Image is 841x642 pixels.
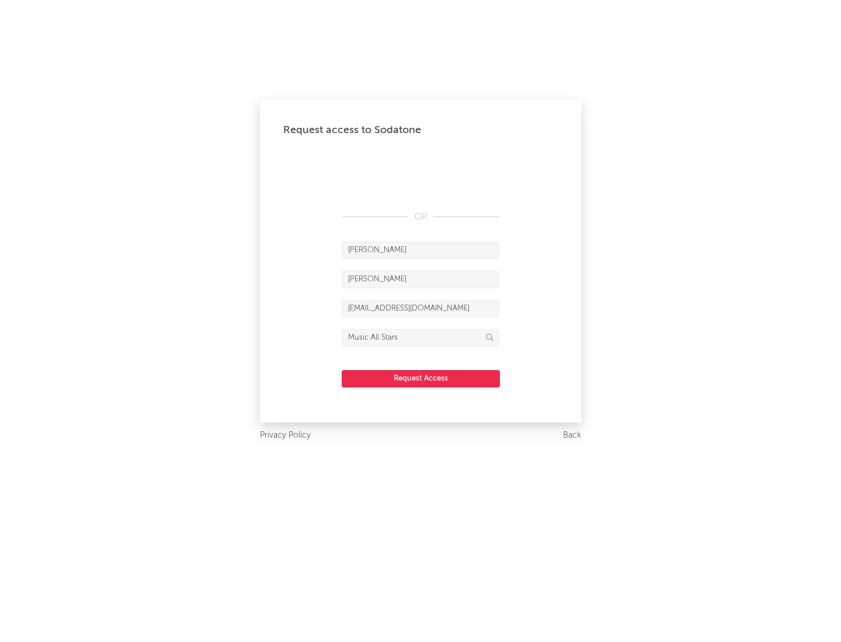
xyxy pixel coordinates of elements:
input: First Name [342,242,499,259]
a: Privacy Policy [260,428,311,443]
div: Request access to Sodatone [283,123,558,137]
a: Back [563,428,581,443]
input: Email [342,300,499,317]
div: OR [342,210,499,224]
input: Division [342,329,499,347]
button: Request Access [342,370,500,388]
input: Last Name [342,271,499,288]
